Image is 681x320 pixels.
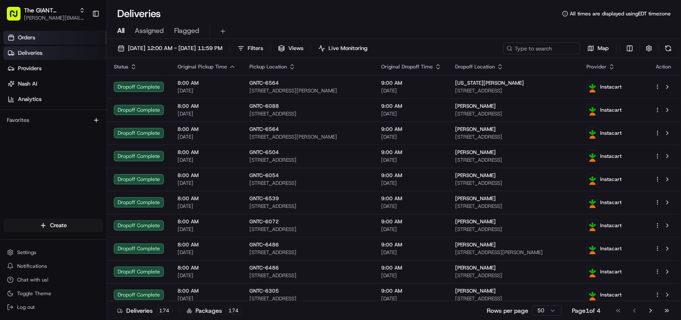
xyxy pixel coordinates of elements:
img: 1736555255976-a54dd68f-1ca7-489b-9aae-adbdc363a1c4 [9,82,24,97]
span: Pickup Location [249,63,287,70]
span: [DATE] [178,110,236,117]
img: profile_instacart_ahold_partner.png [587,289,598,300]
span: [PERSON_NAME] [455,103,496,110]
span: [DATE] [381,157,441,163]
span: Original Dropoff Time [381,63,433,70]
span: Instacart [600,153,622,160]
span: 9:00 AM [381,149,441,156]
span: API Documentation [81,124,137,133]
span: The GIANT Company [24,6,76,15]
div: Start new chat [29,82,140,90]
button: Settings [3,246,103,258]
span: 8:00 AM [178,172,236,179]
span: Instacart [600,199,622,206]
span: 8:00 AM [178,80,236,86]
span: Live Monitoring [329,44,367,52]
span: 9:00 AM [381,80,441,86]
span: [STREET_ADDRESS][PERSON_NAME] [249,133,367,140]
div: Deliveries [117,306,172,315]
span: 9:00 AM [381,287,441,294]
span: Settings [17,249,36,256]
span: [DATE] [381,110,441,117]
span: Map [598,44,609,52]
button: Create [3,219,103,232]
img: profile_instacart_ahold_partner.png [587,197,598,208]
img: profile_instacart_ahold_partner.png [587,174,598,185]
span: [DATE] [178,180,236,187]
img: profile_instacart_ahold_partner.png [587,151,598,162]
a: Orders [3,31,107,44]
span: [DATE] [178,272,236,279]
span: [PERSON_NAME] [455,241,496,248]
span: GNTC-6564 [249,80,279,86]
span: Instacart [600,245,622,252]
span: [STREET_ADDRESS] [455,87,573,94]
img: profile_instacart_ahold_partner.png [587,243,598,254]
span: GNTC-6054 [249,172,279,179]
span: All times are displayed using EDT timezone [570,10,671,17]
span: 8:00 AM [178,241,236,248]
span: Views [288,44,303,52]
div: Action [654,63,672,70]
span: 8:00 AM [178,126,236,133]
span: [STREET_ADDRESS] [249,110,367,117]
span: Deliveries [18,49,42,57]
span: [PERSON_NAME] [455,287,496,294]
img: Nash [9,9,26,26]
span: [DATE] [178,157,236,163]
span: [STREET_ADDRESS] [455,133,573,140]
span: [DATE] [381,249,441,256]
button: Refresh [662,42,674,54]
span: Dropoff Location [455,63,495,70]
span: 9:00 AM [381,172,441,179]
a: 📗Knowledge Base [5,121,69,136]
span: [STREET_ADDRESS] [455,157,573,163]
span: [DATE] [381,87,441,94]
span: Instacart [600,107,622,113]
input: Clear [22,55,141,64]
span: 9:00 AM [381,195,441,202]
span: 8:00 AM [178,218,236,225]
span: [STREET_ADDRESS][PERSON_NAME] [249,87,367,94]
span: Analytics [18,95,41,103]
span: [STREET_ADDRESS] [455,295,573,302]
span: GNTC-6088 [249,103,279,110]
span: All [117,26,124,36]
span: [DATE] [178,295,236,302]
button: The GIANT Company[PERSON_NAME][EMAIL_ADDRESS][PERSON_NAME][DOMAIN_NAME] [3,3,89,24]
a: Powered byPylon [60,145,104,151]
img: profile_instacart_ahold_partner.png [587,104,598,116]
span: Status [114,63,128,70]
span: Filters [248,44,263,52]
div: 💻 [72,125,79,132]
button: [PERSON_NAME][EMAIL_ADDRESS][PERSON_NAME][DOMAIN_NAME] [24,15,85,21]
span: [STREET_ADDRESS] [455,110,573,117]
p: Welcome 👋 [9,34,156,48]
div: 174 [225,307,242,314]
span: Instacart [600,176,622,183]
span: [PERSON_NAME] [455,218,496,225]
span: 9:00 AM [381,264,441,271]
button: Start new chat [145,84,156,95]
span: [DATE] [178,226,236,233]
span: 8:00 AM [178,195,236,202]
span: Provider [586,63,607,70]
span: Instacart [600,83,622,90]
span: [STREET_ADDRESS] [455,180,573,187]
span: Providers [18,65,41,72]
button: Notifications [3,260,103,272]
div: Favorites [3,113,103,127]
div: 174 [156,307,172,314]
button: Map [583,42,613,54]
p: Rows per page [487,306,528,315]
span: GNTC-6539 [249,195,279,202]
span: 8:00 AM [178,287,236,294]
button: Toggle Theme [3,287,103,299]
span: [DATE] [178,133,236,140]
span: [DATE] [381,203,441,210]
span: 8:00 AM [178,149,236,156]
span: Chat with us! [17,276,48,283]
span: [DATE] [381,133,441,140]
span: Instacart [600,268,622,275]
span: Flagged [174,26,199,36]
